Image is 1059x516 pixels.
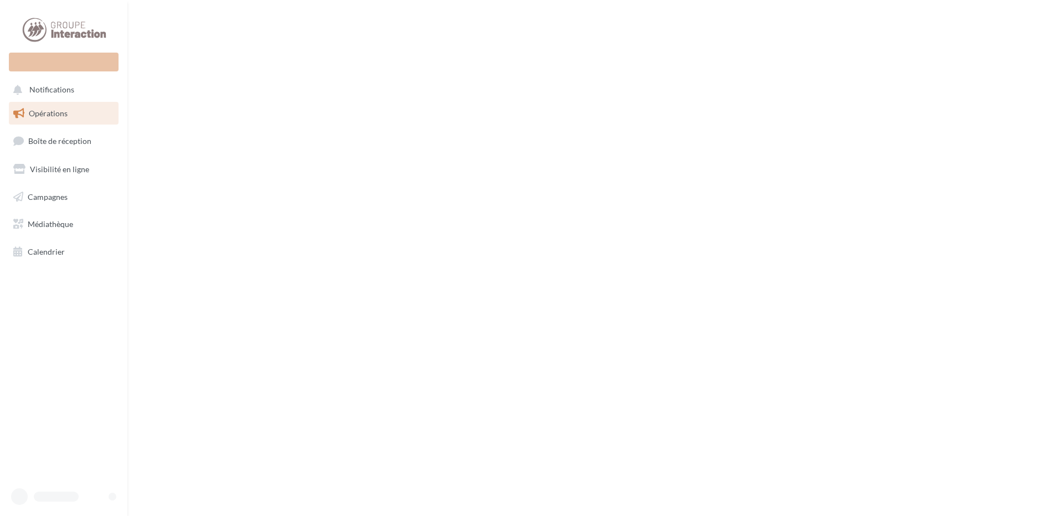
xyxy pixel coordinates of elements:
[29,109,68,118] span: Opérations
[9,53,119,71] div: Nouvelle campagne
[7,185,121,209] a: Campagnes
[28,192,68,201] span: Campagnes
[28,247,65,256] span: Calendrier
[7,129,121,153] a: Boîte de réception
[7,240,121,264] a: Calendrier
[7,158,121,181] a: Visibilité en ligne
[28,219,73,229] span: Médiathèque
[7,213,121,236] a: Médiathèque
[7,102,121,125] a: Opérations
[28,136,91,146] span: Boîte de réception
[30,164,89,174] span: Visibilité en ligne
[29,85,74,95] span: Notifications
